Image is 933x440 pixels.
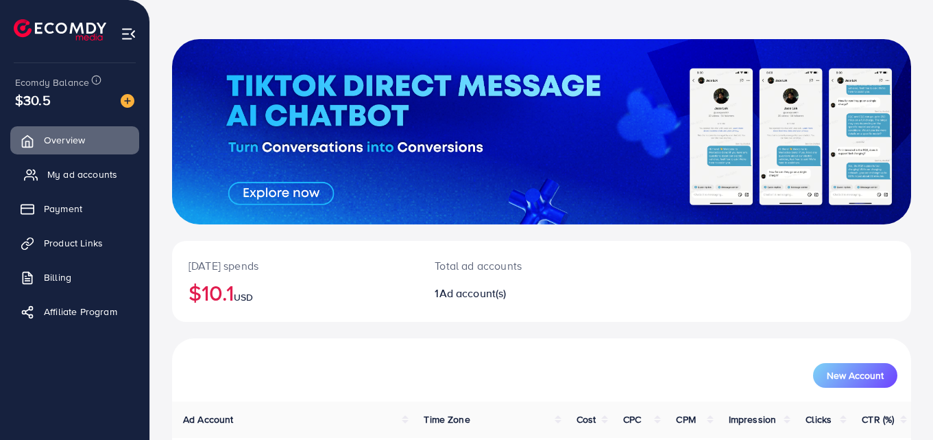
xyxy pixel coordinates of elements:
span: Ad Account [183,413,234,426]
h2: $10.1 [189,279,402,305]
img: menu [121,26,136,42]
span: My ad accounts [47,167,117,181]
span: Ad account(s) [439,286,507,301]
p: [DATE] spends [189,257,402,274]
a: Payment [10,195,139,222]
span: New Account [827,371,884,380]
span: CTR (%) [862,413,894,426]
span: Affiliate Program [44,305,117,319]
a: Billing [10,264,139,291]
a: Overview [10,126,139,154]
span: Time Zone [424,413,470,426]
a: Affiliate Program [10,298,139,325]
span: CPM [676,413,695,426]
span: Impression [729,413,777,426]
h2: 1 [435,287,587,300]
button: New Account [813,363,897,388]
span: Payment [44,202,82,216]
iframe: Chat [875,378,923,430]
p: Total ad accounts [435,257,587,274]
a: Product Links [10,229,139,257]
span: Billing [44,270,71,284]
span: Ecomdy Balance [15,76,89,89]
img: image [121,94,134,108]
span: CPC [623,413,641,426]
span: USD [234,290,253,304]
span: $30.5 [15,90,51,110]
span: Cost [577,413,596,426]
span: Product Links [44,236,103,250]
span: Overview [44,133,85,147]
a: My ad accounts [10,161,139,188]
span: Clicks [805,413,832,426]
img: logo [14,19,106,40]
